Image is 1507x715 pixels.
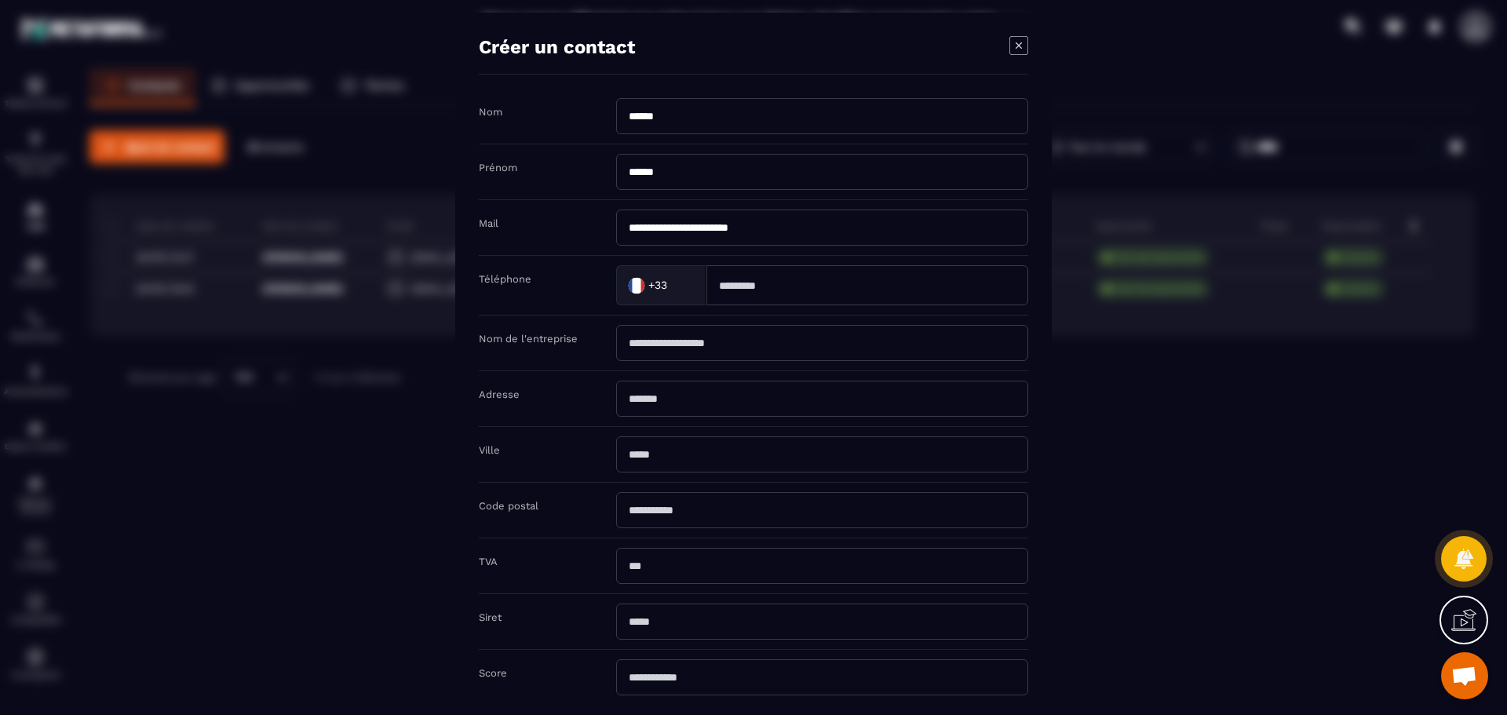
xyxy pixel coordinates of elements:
label: Adresse [479,389,520,400]
div: Search for option [616,265,706,305]
label: Score [479,667,507,679]
label: Nom de l'entreprise [479,333,578,345]
label: TVA [479,556,498,567]
h4: Créer un contact [479,36,635,58]
div: Ouvrir le chat [1441,652,1488,699]
label: Code postal [479,500,538,512]
img: Country Flag [621,269,652,301]
label: Prénom [479,162,517,173]
input: Search for option [670,273,690,297]
span: +33 [648,277,667,293]
label: Téléphone [479,273,531,285]
label: Siret [479,611,502,623]
label: Ville [479,444,500,456]
label: Mail [479,217,498,229]
label: Nom [479,106,502,118]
